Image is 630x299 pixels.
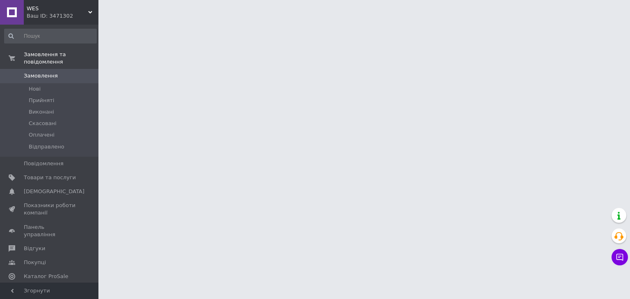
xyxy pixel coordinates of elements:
[24,174,76,181] span: Товари та послуги
[29,108,54,116] span: Виконані
[27,12,98,20] div: Ваш ID: 3471302
[24,259,46,266] span: Покупці
[24,160,64,167] span: Повідомлення
[24,224,76,238] span: Панель управління
[29,120,57,127] span: Скасовані
[29,97,54,104] span: Прийняті
[24,202,76,217] span: Показники роботи компанії
[24,188,84,195] span: [DEMOGRAPHIC_DATA]
[29,131,55,139] span: Оплачені
[24,245,45,252] span: Відгуки
[29,143,64,151] span: Відправлено
[29,85,41,93] span: Нові
[4,29,97,43] input: Пошук
[27,5,88,12] span: WES
[24,51,98,66] span: Замовлення та повідомлення
[24,273,68,280] span: Каталог ProSale
[612,249,628,265] button: Чат з покупцем
[24,72,58,80] span: Замовлення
